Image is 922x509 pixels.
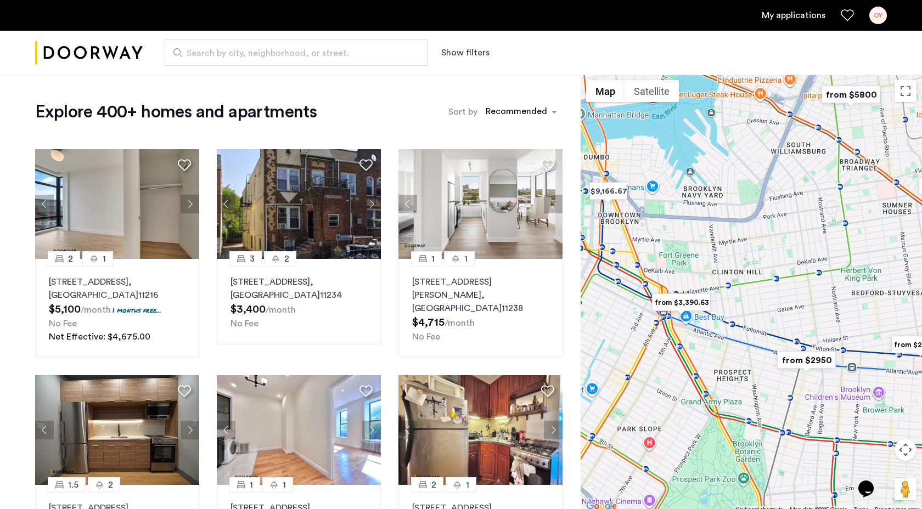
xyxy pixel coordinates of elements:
label: Sort by [448,105,477,118]
span: 1 [250,478,253,491]
img: 360ac8f6-4482-47b0-bc3d-3cb89b569d10_638791359623755990.jpeg [398,375,563,485]
button: Previous apartment [217,195,235,213]
a: My application [762,9,825,22]
button: Previous apartment [35,195,54,213]
img: 2012_638521835493845862.jpeg [217,375,381,485]
sub: /month [445,319,475,327]
iframe: chat widget [854,465,889,498]
p: 1 months free... [113,306,161,315]
span: No Fee [231,319,258,328]
span: 1 [466,478,469,491]
p: [STREET_ADDRESS] 11234 [231,275,367,302]
sub: /month [266,306,296,314]
button: Previous apartment [217,421,235,439]
button: Next apartment [362,421,381,439]
span: 2 [68,252,73,265]
div: $9,166.67 [585,179,632,203]
img: 2016_638666715889771230.jpeg [398,149,563,259]
button: Next apartment [544,421,563,439]
button: Next apartment [181,195,199,213]
span: Search by city, neighborhood, or street. [187,47,397,60]
a: 11[STREET_ADDRESS][PERSON_NAME], [GEOGRAPHIC_DATA]11238No Fee [398,259,563,358]
button: Toggle fullscreen view [895,80,917,102]
img: 2016_638484540295233130.jpeg [217,149,381,259]
button: Show satellite imagery [625,80,679,102]
img: 2016_638673975962267132.jpeg [35,149,200,259]
div: from $3,390.63 [648,290,715,315]
div: from $5800 [817,82,885,107]
span: 1 [431,252,435,265]
span: $5,100 [49,304,81,315]
button: Map camera controls [895,439,917,461]
button: Show or hide filters [441,46,490,59]
input: Apartment Search [165,39,428,66]
a: 21[STREET_ADDRESS], [GEOGRAPHIC_DATA]112161 months free...No FeeNet Effective: $4,675.00 [35,259,199,358]
button: Next apartment [181,421,199,439]
button: Next apartment [544,195,563,213]
ng-select: sort-apartment [480,102,563,122]
span: 2 [284,252,289,265]
a: Cazamio logo [35,32,143,73]
span: No Fee [49,319,77,328]
span: 2 [108,478,113,491]
button: Next apartment [362,195,381,213]
span: Net Effective: $4,675.00 [49,332,150,341]
span: 3 [250,252,255,265]
span: No Fee [412,332,440,341]
span: 1 [283,478,286,491]
div: Recommended [484,105,547,121]
p: [STREET_ADDRESS][PERSON_NAME] 11238 [412,275,549,315]
button: Show street map [586,80,625,102]
span: 1 [464,252,468,265]
span: 1.5 [68,478,78,491]
img: logo [35,32,143,73]
span: 2 [431,478,436,491]
button: Drag Pegman onto the map to open Street View [895,478,917,500]
span: $4,715 [412,317,445,328]
h1: Explore 400+ homes and apartments [35,101,317,123]
button: Previous apartment [398,195,417,213]
a: Favorites [841,9,854,22]
img: 2012_638668068959509256.jpeg [35,375,200,485]
span: $3,400 [231,304,266,315]
button: Previous apartment [398,421,417,439]
button: Previous apartment [35,421,54,439]
sub: /month [81,306,111,314]
span: 1 [103,252,106,265]
div: from $2950 [773,348,840,372]
a: 32[STREET_ADDRESS], [GEOGRAPHIC_DATA]11234No Fee [217,259,381,344]
div: OY [869,7,887,24]
p: [STREET_ADDRESS] 11216 [49,275,185,302]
